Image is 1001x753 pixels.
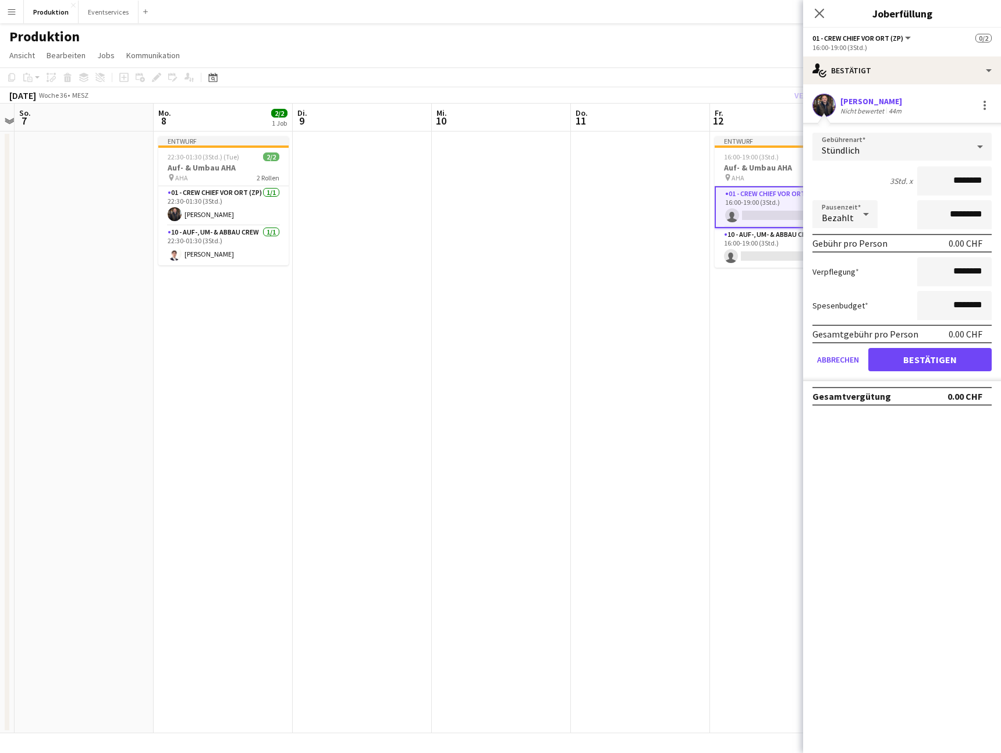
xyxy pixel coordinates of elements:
[435,114,447,127] span: 10
[158,136,289,265] app-job-card: Entwurf22:30-01:30 (3Std.) (Tue)2/2Auf- & Umbau AHA AHA2 Rollen01 - Crew Chief vor Ort (ZP)1/122:...
[803,6,1001,21] h3: Joberfüllung
[271,109,287,118] span: 2/2
[890,176,913,186] div: 3Std. x
[47,50,86,61] span: Bearbeiten
[840,106,886,115] div: Nicht bewertet
[732,173,744,182] span: AHA
[715,108,723,118] span: Fr.
[868,348,992,371] button: Bestätigen
[157,114,171,127] span: 8
[803,56,1001,84] div: Bestätigt
[715,136,845,268] app-job-card: Entwurf16:00-19:00 (3Std.)0/2Auf- & Umbau AHA AHA2 Rollen01 - Crew Chief vor Ort (ZP)0/116:00-19:...
[713,114,723,127] span: 12
[168,152,239,161] span: 22:30-01:30 (3Std.) (Tue)
[812,390,891,402] div: Gesamtvergütung
[975,34,992,42] span: 0/2
[263,152,279,161] span: 2/2
[126,50,180,61] span: Kommunikation
[79,1,139,23] button: Eventservices
[840,96,904,106] div: [PERSON_NAME]
[812,237,888,249] div: Gebühr pro Person
[812,300,868,311] label: Spesenbudget
[715,136,845,145] div: Entwurf
[812,328,918,340] div: Gesamtgebühr pro Person
[812,34,913,42] button: 01 - Crew Chief vor Ort (ZP)
[158,226,289,265] app-card-role: 10 - Auf-, Um- & Abbau Crew1/122:30-01:30 (3Std.)[PERSON_NAME]
[812,267,859,277] label: Verpflegung
[9,50,35,61] span: Ansicht
[158,186,289,226] app-card-role: 01 - Crew Chief vor Ort (ZP)1/122:30-01:30 (3Std.)[PERSON_NAME]
[812,34,903,42] span: 01 - Crew Chief vor Ort (ZP)
[257,173,279,182] span: 2 Rollen
[436,108,447,118] span: Mi.
[715,186,845,228] app-card-role: 01 - Crew Chief vor Ort (ZP)0/116:00-19:00 (3Std.)
[724,152,779,161] span: 16:00-19:00 (3Std.)
[24,1,79,23] button: Produktion
[949,237,982,249] div: 0.00 CHF
[296,114,307,127] span: 9
[158,136,289,145] div: Entwurf
[72,91,88,100] div: MESZ
[812,43,992,52] div: 16:00-19:00 (3Std.)
[42,48,90,63] a: Bearbeiten
[19,108,31,118] span: So.
[576,108,588,118] span: Do.
[715,228,845,268] app-card-role: 10 - Auf-, Um- & Abbau Crew0/116:00-19:00 (3Std.)
[297,108,307,118] span: Di.
[175,173,188,182] span: AHA
[812,348,864,371] button: Abbrechen
[574,114,588,127] span: 11
[38,91,68,100] span: Woche 36
[715,162,845,173] h3: Auf- & Umbau AHA
[822,212,854,223] span: Bezahlt
[947,390,982,402] div: 0.00 CHF
[93,48,119,63] a: Jobs
[9,28,80,45] h1: Produktion
[17,114,31,127] span: 7
[272,119,287,127] div: 1 Job
[97,50,115,61] span: Jobs
[158,162,289,173] h3: Auf- & Umbau AHA
[5,48,40,63] a: Ansicht
[886,106,904,115] div: 44m
[158,108,171,118] span: Mo.
[9,90,36,101] div: [DATE]
[122,48,184,63] a: Kommunikation
[822,144,860,156] span: Stündlich
[949,328,982,340] div: 0.00 CHF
